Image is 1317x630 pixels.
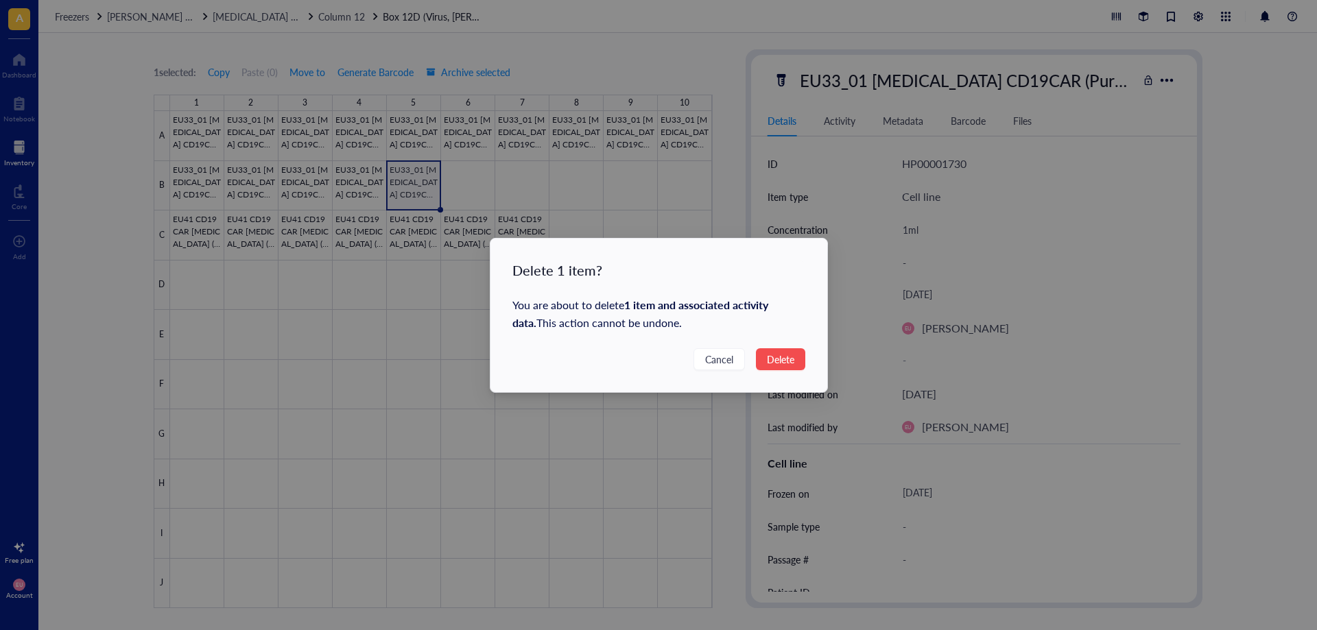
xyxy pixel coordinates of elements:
[704,352,733,367] span: Cancel
[693,348,744,370] button: Cancel
[766,352,794,367] span: Delete
[512,297,768,330] strong: 1 item and associated activity data .
[755,348,805,370] button: Delete
[512,261,805,280] div: Delete 1 item?
[512,296,805,332] div: You are about to delete This action cannot be undone.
